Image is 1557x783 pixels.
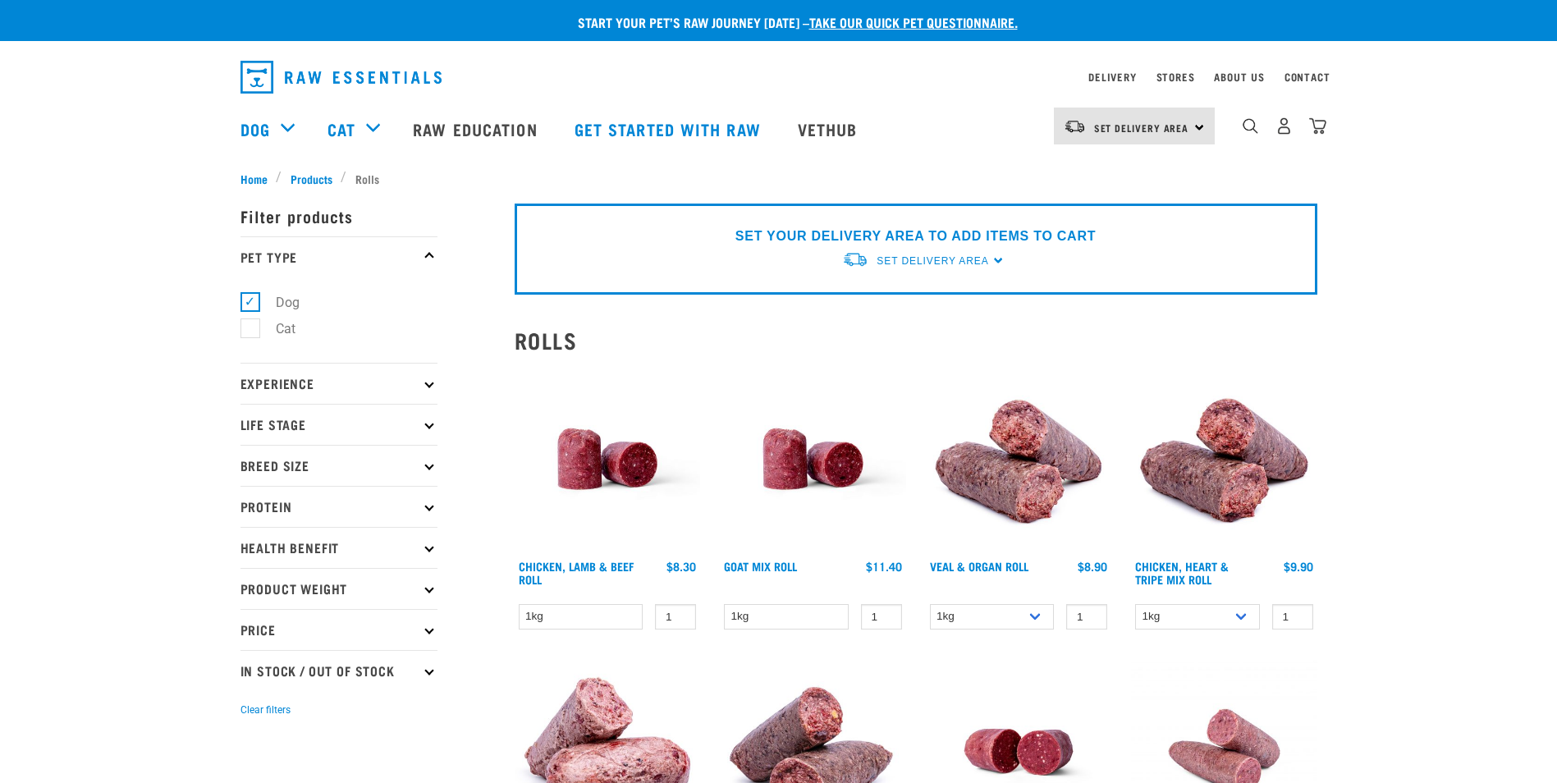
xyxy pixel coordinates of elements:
img: van-moving.png [842,251,868,268]
img: home-icon@2x.png [1309,117,1326,135]
input: 1 [861,604,902,630]
p: In Stock / Out Of Stock [240,650,437,691]
a: take our quick pet questionnaire. [809,18,1018,25]
a: Chicken, Heart & Tripe Mix Roll [1135,563,1229,582]
a: Vethub [781,96,878,162]
a: Goat Mix Roll [724,563,797,569]
label: Dog [250,292,306,313]
a: Get started with Raw [558,96,781,162]
p: Breed Size [240,445,437,486]
p: Experience [240,363,437,404]
img: Raw Essentials Logo [240,61,442,94]
p: Pet Type [240,236,437,277]
input: 1 [1066,604,1107,630]
p: SET YOUR DELIVERY AREA TO ADD ITEMS TO CART [735,227,1096,246]
p: Product Weight [240,568,437,609]
a: Cat [327,117,355,141]
a: Dog [240,117,270,141]
a: Raw Education [396,96,557,162]
span: Home [240,170,268,187]
input: 1 [655,604,696,630]
span: Products [291,170,332,187]
button: Clear filters [240,703,291,717]
a: About Us [1214,74,1264,80]
a: Contact [1285,74,1330,80]
p: Protein [240,486,437,527]
img: Chicken Heart Tripe Roll 01 [1131,366,1317,552]
a: Stores [1156,74,1195,80]
label: Cat [250,318,302,339]
span: Set Delivery Area [1094,125,1189,130]
p: Price [240,609,437,650]
img: Raw Essentials Chicken Lamb Beef Bulk Minced Raw Dog Food Roll Unwrapped [720,366,906,552]
input: 1 [1272,604,1313,630]
div: $8.30 [666,560,696,573]
nav: breadcrumbs [240,170,1317,187]
img: user.png [1275,117,1293,135]
a: Veal & Organ Roll [930,563,1028,569]
a: Chicken, Lamb & Beef Roll [519,563,634,582]
nav: dropdown navigation [227,54,1330,100]
p: Health Benefit [240,527,437,568]
div: $9.90 [1284,560,1313,573]
p: Life Stage [240,404,437,445]
div: $8.90 [1078,560,1107,573]
a: Home [240,170,277,187]
span: Set Delivery Area [877,255,988,267]
a: Delivery [1088,74,1136,80]
img: van-moving.png [1064,119,1086,134]
div: $11.40 [866,560,902,573]
img: Veal Organ Mix Roll 01 [926,366,1112,552]
a: Products [282,170,341,187]
img: Raw Essentials Chicken Lamb Beef Bulk Minced Raw Dog Food Roll Unwrapped [515,366,701,552]
p: Filter products [240,195,437,236]
img: home-icon-1@2x.png [1243,118,1258,134]
h2: Rolls [515,327,1317,353]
